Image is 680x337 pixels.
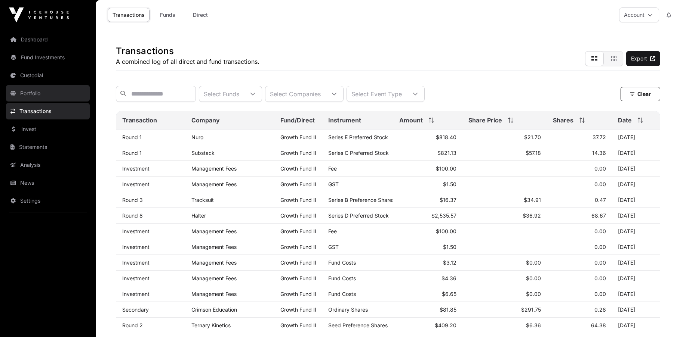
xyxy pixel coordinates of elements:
h1: Transactions [116,45,259,57]
p: Management Fees [191,291,268,297]
a: Round 8 [122,212,143,219]
span: $291.75 [521,306,541,313]
button: Account [619,7,659,22]
span: $0.00 [526,275,541,281]
td: [DATE] [612,130,660,145]
span: Seed Preference Shares [328,322,388,328]
td: $100.00 [393,224,463,239]
a: Nuro [191,134,203,140]
div: Select Event Type [347,86,406,102]
a: News [6,175,90,191]
td: $2,535.57 [393,208,463,224]
span: Shares [553,116,573,125]
td: [DATE] [612,271,660,286]
span: Fee [328,165,337,172]
a: Transactions [6,103,90,119]
a: Growth Fund II [280,306,316,313]
td: $6.65 [393,286,463,302]
span: 0.47 [595,197,606,203]
td: $409.20 [393,318,463,333]
a: Investment [122,244,150,250]
span: Series D Preferred Stock [328,212,389,219]
a: Statements [6,139,90,155]
td: [DATE] [612,208,660,224]
a: Growth Fund II [280,259,316,266]
span: Instrument [328,116,361,125]
a: Round 2 [122,322,143,328]
a: Dashboard [6,31,90,48]
td: [DATE] [612,145,660,161]
p: Management Fees [191,259,268,266]
a: Investment [122,165,150,172]
p: Management Fees [191,244,268,250]
a: Round 3 [122,197,143,203]
span: Series C Preferred Stock [328,150,389,156]
td: $4.36 [393,271,463,286]
td: $818.40 [393,130,463,145]
td: $3.12 [393,255,463,271]
a: Investment [122,259,150,266]
td: [DATE] [612,161,660,177]
img: Icehouse Ventures Logo [9,7,69,22]
span: 64.38 [591,322,606,328]
a: Direct [185,8,215,22]
span: Ordinary Shares [328,306,368,313]
a: Growth Fund II [280,181,316,187]
td: [DATE] [612,239,660,255]
span: GST [328,181,339,187]
span: $34.91 [524,197,541,203]
td: $16.37 [393,192,463,208]
a: Growth Fund II [280,228,316,234]
a: Fund Investments [6,49,90,66]
span: Fund Costs [328,291,356,297]
span: $0.00 [526,259,541,266]
a: Substack [191,150,215,156]
span: 0.00 [594,259,606,266]
span: GST [328,244,339,250]
a: Round 1 [122,150,142,156]
td: [DATE] [612,192,660,208]
a: Growth Fund II [280,165,316,172]
a: Settings [6,193,90,209]
span: 0.00 [594,275,606,281]
span: Fund Costs [328,259,356,266]
p: Management Fees [191,228,268,234]
span: Fund/Direct [280,116,315,125]
td: [DATE] [612,318,660,333]
a: Export [626,51,660,66]
span: $57.18 [526,150,541,156]
div: Select Funds [199,86,244,102]
span: Series E Preferred Stock [328,134,388,140]
a: Growth Fund II [280,212,316,219]
div: Select Companies [265,86,325,102]
a: Growth Fund II [280,275,316,281]
iframe: Chat Widget [643,301,680,337]
a: Funds [153,8,182,22]
span: 0.00 [594,228,606,234]
a: Analysis [6,157,90,173]
p: Management Fees [191,181,268,187]
button: Clear [621,87,660,101]
a: Investment [122,228,150,234]
a: Secondary [122,306,149,313]
a: Growth Fund II [280,134,316,140]
span: 68.67 [591,212,606,219]
a: Investment [122,291,150,297]
p: Management Fees [191,165,268,172]
a: Portfolio [6,85,90,102]
td: [DATE] [612,302,660,318]
a: Crimson Education [191,306,237,313]
span: Company [191,116,220,125]
span: 0.00 [594,244,606,250]
a: Ternary Kinetics [191,322,231,328]
span: Series B Preference Shares [328,197,395,203]
a: Growth Fund II [280,150,316,156]
a: Growth Fund II [280,244,316,250]
span: Date [618,116,632,125]
a: Invest [6,121,90,137]
span: 0.00 [594,181,606,187]
span: Fund Costs [328,275,356,281]
a: Investment [122,275,150,281]
td: [DATE] [612,255,660,271]
span: 0.28 [594,306,606,313]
